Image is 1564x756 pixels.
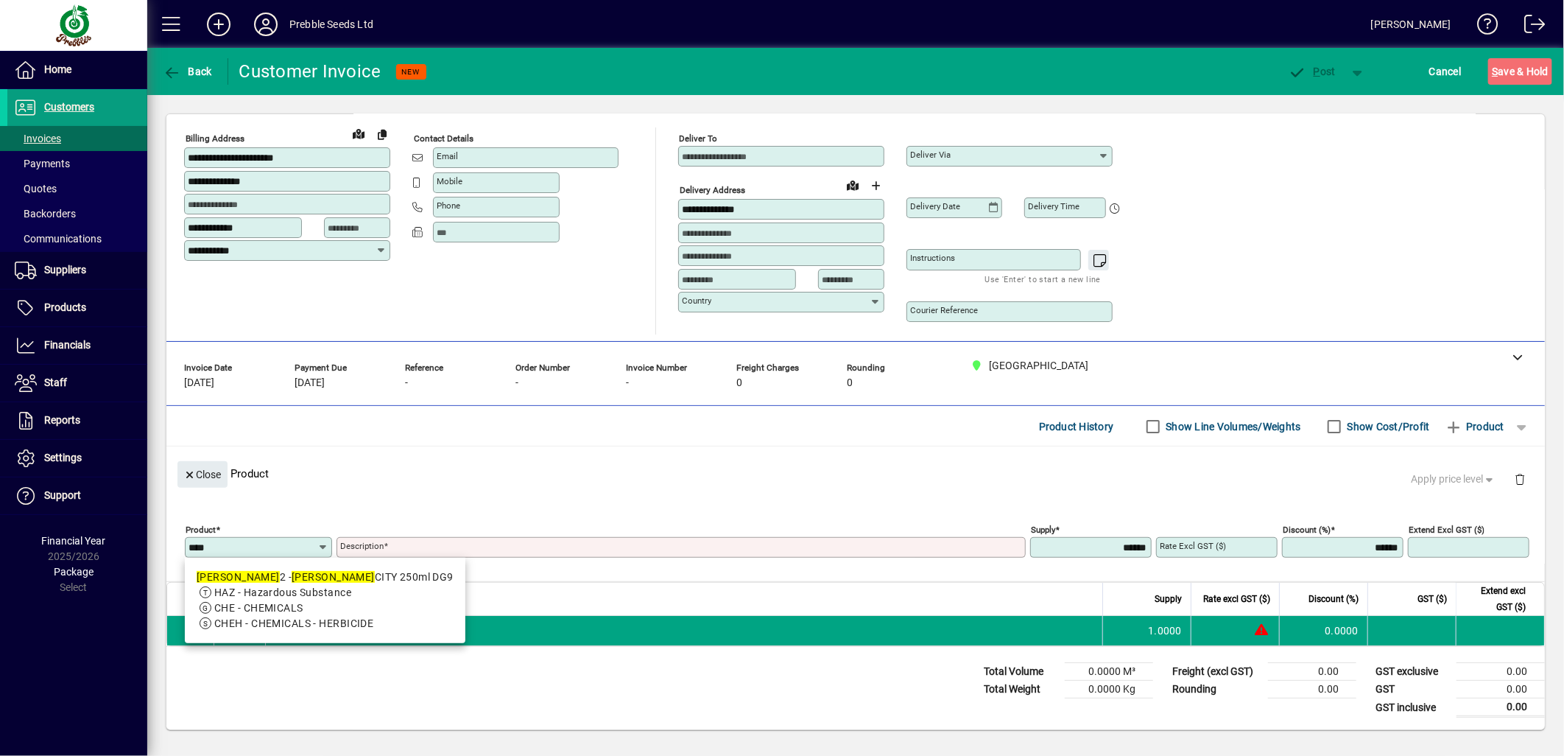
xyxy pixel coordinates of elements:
span: [DATE] [184,377,214,389]
a: Financials [7,327,147,364]
mat-label: Email [437,151,458,161]
td: Freight (excl GST) [1165,663,1268,681]
button: Close [177,461,228,488]
span: Apply price level [1412,472,1497,487]
span: Rate excl GST ($) [1203,591,1270,607]
td: 0.00 [1456,681,1545,699]
span: ost [1288,66,1336,77]
td: 0.00 [1268,681,1356,699]
span: - [405,377,408,389]
button: Profile [242,11,289,38]
button: Cancel [1426,58,1465,85]
mat-label: Mobile [437,176,462,186]
button: Apply price level [1406,466,1503,493]
mat-label: Delivery time [1028,201,1079,211]
a: Support [7,477,147,514]
td: 0.0000 M³ [1065,663,1153,681]
a: Settings [7,440,147,477]
div: [PERSON_NAME] [1371,13,1451,36]
td: 0.00 [1456,699,1545,717]
td: Total Volume [976,663,1065,681]
a: View on map [347,122,370,145]
button: Product History [1033,413,1120,440]
a: Products [7,290,147,326]
td: Rounding [1165,681,1268,699]
td: GST exclusive [1368,663,1456,681]
button: Save & Hold [1488,58,1552,85]
span: Staff [44,377,67,388]
mat-label: Delivery date [910,201,960,211]
span: Suppliers [44,264,86,276]
mat-label: Phone [437,200,460,211]
mat-label: Country [682,295,711,306]
div: Customer Invoice [239,60,381,83]
span: Extend excl GST ($) [1465,583,1526,615]
mat-label: Courier Reference [910,305,978,315]
label: Show Cost/Profit [1345,419,1430,434]
div: Product [166,447,1545,500]
mat-label: Product [186,525,216,535]
mat-label: Rate excl GST ($) [1160,541,1226,551]
span: Payments [15,158,70,169]
span: Cancel [1429,60,1462,83]
span: Quotes [15,183,57,195]
mat-label: Discount (%) [1283,525,1331,535]
em: [PERSON_NAME] [292,571,375,583]
a: Invoices [7,126,147,151]
mat-label: Extend excl GST ($) [1409,525,1484,535]
span: Home [44,63,71,75]
span: Close [183,463,222,487]
span: Products [44,301,86,313]
a: Reports [7,402,147,439]
td: Total Weight [976,681,1065,699]
a: Quotes [7,176,147,201]
td: GST [1368,681,1456,699]
span: Supply [1155,591,1182,607]
app-page-header-button: Close [174,467,231,480]
mat-label: Deliver To [679,133,717,144]
button: Copy to Delivery address [370,122,394,146]
span: GST ($) [1417,591,1447,607]
label: Show Line Volumes/Weights [1163,419,1301,434]
td: 0.00 [1456,663,1545,681]
app-page-header-button: Back [147,58,228,85]
a: Payments [7,151,147,176]
a: View on map [841,173,864,197]
span: P [1314,66,1320,77]
span: Backorders [15,208,76,220]
td: 0.0000 Kg [1065,681,1153,699]
button: Delete [1502,461,1537,497]
button: Add [195,11,242,38]
span: CHE - CHEMICALS [214,602,303,614]
mat-label: Instructions [910,253,955,263]
span: S [1492,66,1498,77]
a: Staff [7,365,147,402]
span: Package [54,566,94,578]
a: Suppliers [7,252,147,289]
mat-label: Supply [1031,525,1055,535]
span: 0 [847,377,853,389]
span: [DATE] [295,377,325,389]
a: Communications [7,226,147,251]
button: Back [159,58,216,85]
span: NEW [402,67,420,77]
span: Back [163,66,212,77]
span: HAZ - Hazardous Substance [214,587,351,598]
a: Knowledge Base [1466,3,1498,51]
span: CHEH - CHEMICALS - HERBICIDE [214,617,373,629]
span: Discount (%) [1308,591,1359,607]
span: 0 [736,377,742,389]
span: ave & Hold [1492,60,1549,83]
button: Choose address [864,174,888,197]
span: - [626,377,629,389]
button: Post [1281,58,1343,85]
span: Settings [44,452,82,463]
a: Backorders [7,201,147,226]
td: 0.0000 [1279,616,1367,645]
span: Invoices [15,133,61,144]
mat-hint: Use 'Enter' to start a new line [985,270,1101,287]
span: Financials [44,339,91,351]
div: 2 - CITY 250ml DG9 [197,570,454,585]
span: Product History [1039,415,1114,438]
mat-option: TENA2 - TENACITY 250ml DG9 [185,564,465,637]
